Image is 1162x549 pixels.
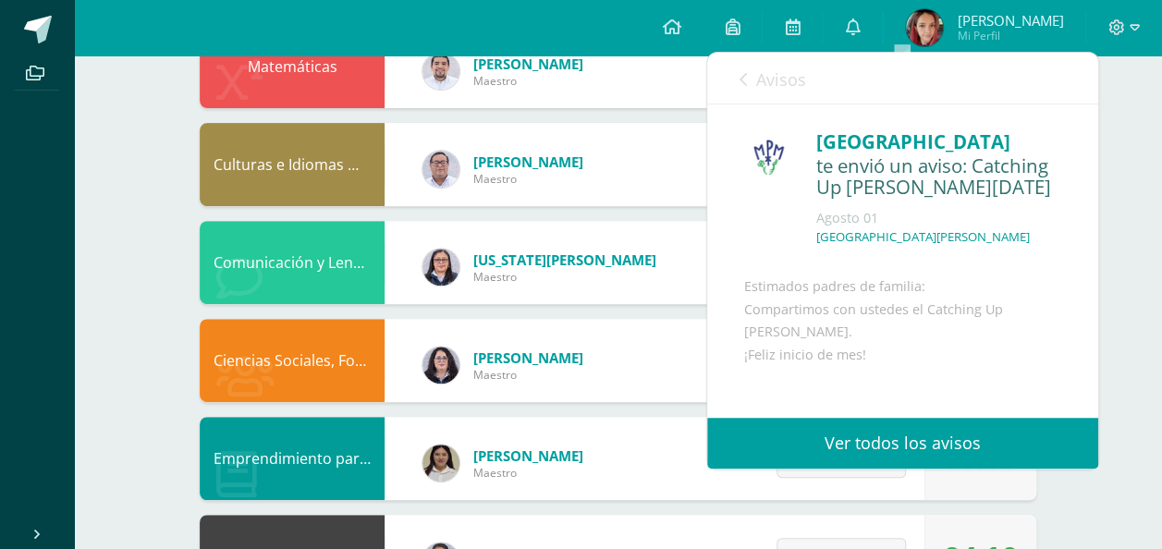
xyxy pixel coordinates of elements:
img: f270ddb0ea09d79bf84e45c6680ec463.png [422,347,459,384]
img: 7b13906345788fecd41e6b3029541beb.png [422,445,459,482]
img: 1dc3b97bb891b8df9f4c0cb0359b6b14.png [422,53,459,90]
img: e3bbb134d93969a5e3635e639c7a65a0.png [422,249,459,286]
div: Matemáticas [200,25,385,108]
div: [GEOGRAPHIC_DATA] [816,128,1061,156]
a: Ver todos los avisos [707,418,1098,469]
img: 1cdd0a7f21a1b83a6925c03ddac28e9e.png [906,9,943,46]
span: Maestro [473,367,583,383]
div: Agosto 01 [816,209,1061,227]
span: Maestro [473,73,583,89]
span: Avisos [756,68,806,91]
p: [GEOGRAPHIC_DATA][PERSON_NAME] [816,229,1030,245]
div: Emprendimiento para la Productividad [200,417,385,500]
span: [PERSON_NAME] [957,11,1063,30]
span: Maestro [473,465,583,481]
div: te envió un aviso: Catching Up de Agosto 2025 [816,155,1061,199]
div: Ciencias Sociales, Formación Ciudadana e Interculturalidad [200,319,385,402]
span: [US_STATE][PERSON_NAME] [473,250,656,269]
img: a3978fa95217fc78923840df5a445bcb.png [744,132,793,181]
div: Comunicación y Lenguaje, Idioma Extranjero: Inglés [200,221,385,304]
span: [PERSON_NAME] [473,348,583,367]
span: Maestro [473,269,656,285]
span: [PERSON_NAME] [473,446,583,465]
span: 253 [948,67,972,88]
img: 5778bd7e28cf89dedf9ffa8080fc1cd8.png [422,151,459,188]
span: [PERSON_NAME] [473,152,583,171]
span: avisos sin leer [948,67,1066,88]
div: Culturas e Idiomas Mayas, Garífuna o Xinka [200,123,385,206]
span: Mi Perfil [957,28,1063,43]
span: Maestro [473,171,583,187]
span: [PERSON_NAME] [473,55,583,73]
